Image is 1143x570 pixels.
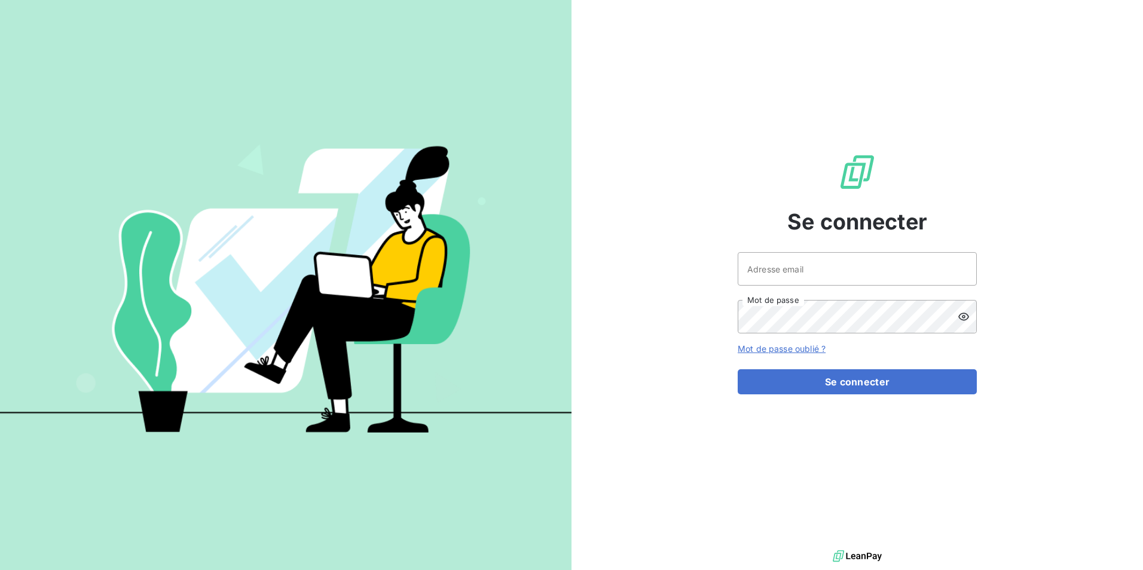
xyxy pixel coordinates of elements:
[838,153,876,191] img: Logo LeanPay
[738,252,977,286] input: placeholder
[738,344,826,354] a: Mot de passe oublié ?
[738,369,977,394] button: Se connecter
[833,547,882,565] img: logo
[787,206,927,238] span: Se connecter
